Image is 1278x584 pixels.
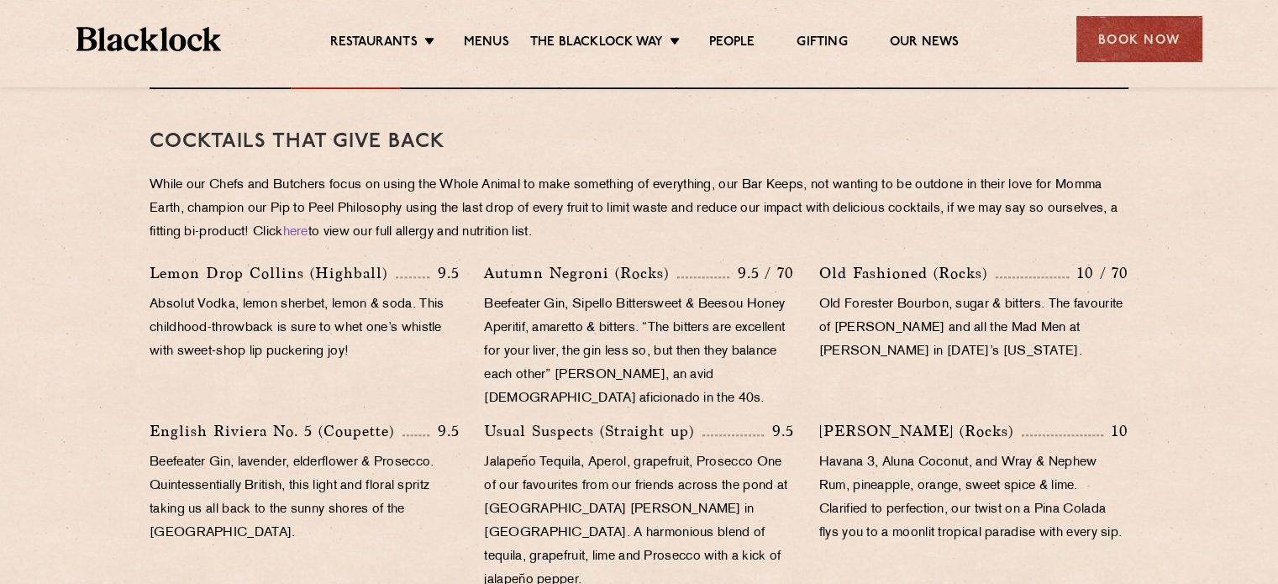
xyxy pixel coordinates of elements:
[484,261,677,285] p: Autumn Negroni (Rocks)
[729,262,794,284] p: 9.5 / 70
[484,293,793,411] p: Beefeater Gin, Sipello Bittersweet & Beesou Honey Aperitif, amaretto & bitters. “The bitters are ...
[797,34,847,53] a: Gifting
[819,419,1022,443] p: [PERSON_NAME] (Rocks)
[76,27,222,51] img: BL_Textured_Logo-footer-cropped.svg
[819,293,1128,364] p: Old Forester Bourbon, sugar & bitters. The favourite of [PERSON_NAME] and all the Mad Men at [PER...
[464,34,509,53] a: Menus
[150,293,459,364] p: Absolut Vodka, lemon sherbet, lemon & soda. This childhood-throwback is sure to whet one’s whistl...
[150,451,459,545] p: Beefeater Gin, lavender, elderflower & Prosecco. Quintessentially British, this light and floral ...
[150,419,402,443] p: English Riviera No. 5 (Coupette)
[150,174,1128,245] p: While our Chefs and Butchers focus on using the Whole Animal to make something of everything, our...
[764,420,794,442] p: 9.5
[890,34,960,53] a: Our News
[429,262,460,284] p: 9.5
[1076,16,1202,62] div: Book Now
[709,34,755,53] a: People
[530,34,663,53] a: The Blacklock Way
[330,34,418,53] a: Restaurants
[484,419,702,443] p: Usual Suspects (Straight up)
[1103,420,1128,442] p: 10
[1069,262,1128,284] p: 10 / 70
[283,226,308,239] a: here
[150,261,396,285] p: Lemon Drop Collins (Highball)
[819,261,996,285] p: Old Fashioned (Rocks)
[150,131,1128,153] h3: Cocktails That Give Back
[429,420,460,442] p: 9.5
[819,451,1128,545] p: Havana 3, Aluna Coconut, and Wray & Nephew Rum, pineapple, orange, sweet spice & lime. Clarified ...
